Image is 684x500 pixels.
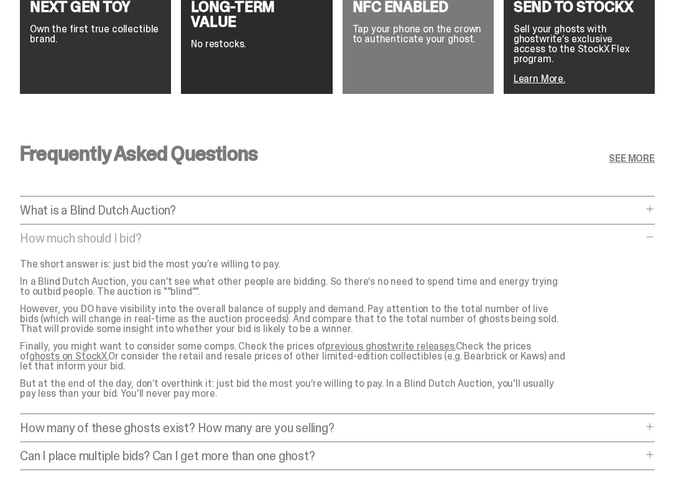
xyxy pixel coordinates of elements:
p: No restocks. [191,39,322,49]
p: But at the end of the day, don’t overthink it: just bid the most you’re willing to pay. In a Blin... [20,379,567,399]
a: SEE MORE [609,154,655,164]
p: Tap your phone on the crown to authenticate your ghost. [353,24,484,44]
a: previous ghostwrite releases. [325,340,455,353]
p: Own the first true collectible brand. [30,24,161,44]
a: Learn More. [514,72,565,85]
p: What is a Blind Dutch Auction? [20,204,642,216]
h3: Frequently Asked Questions [20,144,257,164]
p: How many of these ghosts exist? How many are you selling? [20,422,642,434]
p: Finally, you might want to consider some comps. Check the prices of Check the prices of Or consid... [20,341,567,371]
p: In a Blind Dutch Auction, you can’t see what other people are bidding. So there’s no need to spen... [20,277,567,297]
p: Sell your ghosts with ghostwrite’s exclusive access to the StockX Flex program. [514,24,645,64]
a: ghosts on StockX. [29,350,108,363]
p: Can I place multiple bids? Can I get more than one ghost? [20,450,642,462]
p: However, you DO have visibility into the overall balance of supply and demand. Pay attention to t... [20,304,567,334]
p: The short answer is: just bid the most you’re willing to pay. [20,259,567,269]
p: How much should I bid? [20,232,642,244]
